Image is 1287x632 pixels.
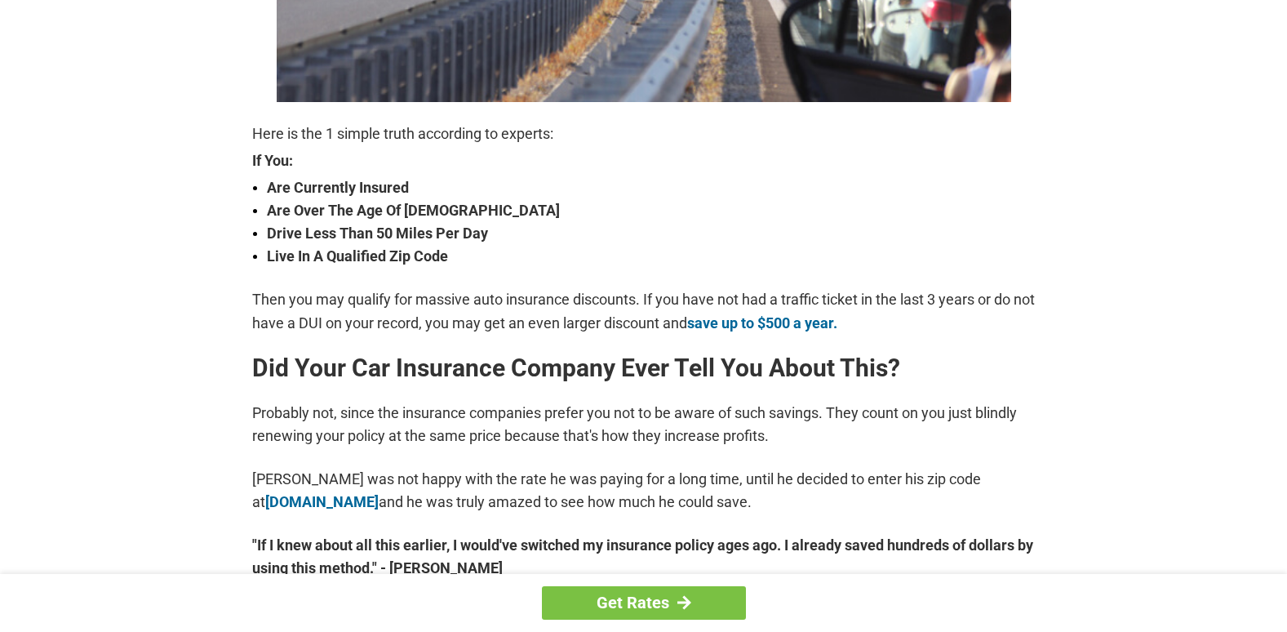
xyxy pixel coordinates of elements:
[252,154,1036,168] strong: If You:
[252,122,1036,145] p: Here is the 1 simple truth according to experts:
[265,493,379,510] a: [DOMAIN_NAME]
[252,468,1036,514] p: [PERSON_NAME] was not happy with the rate he was paying for a long time, until he decided to ente...
[267,176,1036,199] strong: Are Currently Insured
[267,245,1036,268] strong: Live In A Qualified Zip Code
[267,222,1036,245] strong: Drive Less Than 50 Miles Per Day
[687,314,837,332] a: save up to $500 a year.
[267,199,1036,222] strong: Are Over The Age Of [DEMOGRAPHIC_DATA]
[252,402,1036,447] p: Probably not, since the insurance companies prefer you not to be aware of such savings. They coun...
[252,288,1036,334] p: Then you may qualify for massive auto insurance discounts. If you have not had a traffic ticket i...
[542,586,746,620] a: Get Rates
[252,534,1036,580] strong: "If I knew about all this earlier, I would've switched my insurance policy ages ago. I already sa...
[252,355,1036,381] h2: Did Your Car Insurance Company Ever Tell You About This?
